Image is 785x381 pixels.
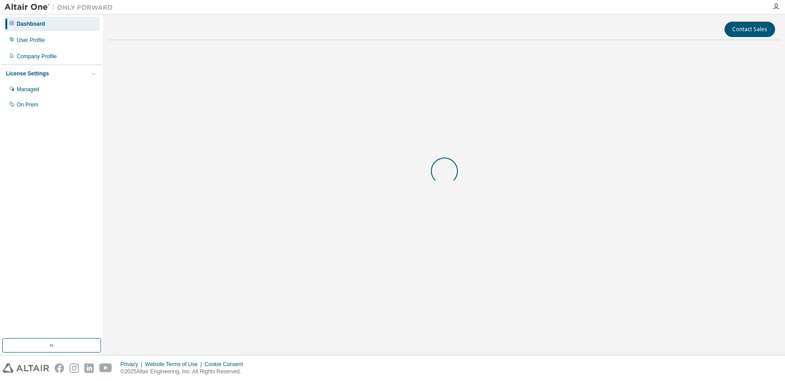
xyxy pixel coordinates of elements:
[120,361,145,368] div: Privacy
[84,363,94,373] img: linkedin.svg
[55,363,64,373] img: facebook.svg
[145,361,204,368] div: Website Terms of Use
[17,20,45,28] div: Dashboard
[5,3,117,12] img: Altair One
[17,53,57,60] div: Company Profile
[69,363,79,373] img: instagram.svg
[17,37,45,44] div: User Profile
[120,368,249,376] p: © 2025 Altair Engineering, Inc. All Rights Reserved.
[204,361,248,368] div: Cookie Consent
[6,70,49,77] div: License Settings
[99,363,112,373] img: youtube.svg
[17,86,39,93] div: Managed
[725,22,775,37] button: Contact Sales
[17,101,38,108] div: On Prem
[3,363,49,373] img: altair_logo.svg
